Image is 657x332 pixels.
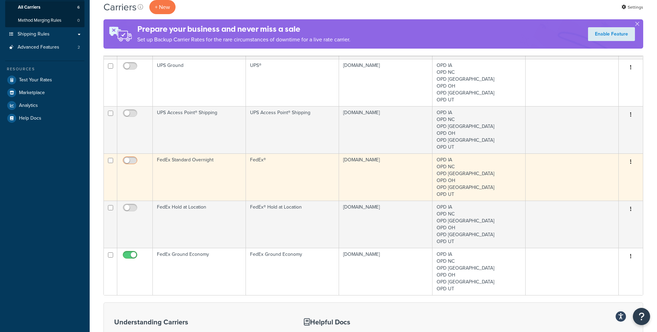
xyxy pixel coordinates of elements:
[588,27,635,41] a: Enable Feature
[432,59,526,106] td: OPD IA OPD NC OPD [GEOGRAPHIC_DATA] OPD OH OPD [GEOGRAPHIC_DATA] OPD UT
[5,74,84,86] a: Test Your Rates
[339,248,432,295] td: [DOMAIN_NAME]
[78,44,80,50] span: 2
[246,153,339,201] td: FedEx®
[304,318,394,326] h3: Helpful Docs
[153,248,246,295] td: FedEx Ground Economy
[432,153,526,201] td: OPD IA OPD NC OPD [GEOGRAPHIC_DATA] OPD OH OPD [GEOGRAPHIC_DATA] OPD UT
[19,115,41,121] span: Help Docs
[153,106,246,153] td: UPS Access Point® Shipping
[153,153,246,201] td: FedEx Standard Overnight
[18,4,40,10] span: All Carriers
[5,87,84,99] a: Marketplace
[5,14,84,27] a: Method Merging Rules 0
[339,59,432,106] td: [DOMAIN_NAME]
[19,90,45,96] span: Marketplace
[339,201,432,248] td: [DOMAIN_NAME]
[5,1,84,14] li: All Carriers
[5,28,84,41] a: Shipping Rules
[19,77,52,83] span: Test Your Rates
[137,23,350,35] h4: Prepare your business and never miss a sale
[432,106,526,153] td: OPD IA OPD NC OPD [GEOGRAPHIC_DATA] OPD OH OPD [GEOGRAPHIC_DATA] OPD UT
[18,18,61,23] span: Method Merging Rules
[432,201,526,248] td: OPD IA OPD NC OPD [GEOGRAPHIC_DATA] OPD OH OPD [GEOGRAPHIC_DATA] OPD UT
[339,106,432,153] td: [DOMAIN_NAME]
[19,103,38,109] span: Analytics
[18,31,50,37] span: Shipping Rules
[246,201,339,248] td: FedEx® Hold at Location
[339,153,432,201] td: [DOMAIN_NAME]
[432,248,526,295] td: OPD IA OPD NC OPD [GEOGRAPHIC_DATA] OPD OH OPD [GEOGRAPHIC_DATA] OPD UT
[103,0,137,14] h1: Carriers
[77,4,80,10] span: 6
[5,14,84,27] li: Method Merging Rules
[621,2,643,12] a: Settings
[18,44,59,50] span: Advanced Features
[114,318,287,326] h3: Understanding Carriers
[633,308,650,325] button: Open Resource Center
[5,1,84,14] a: All Carriers 6
[5,41,84,54] li: Advanced Features
[5,99,84,112] a: Analytics
[137,35,350,44] p: Set up Backup Carrier Rates for the rare circumstances of downtime for a live rate carrier.
[103,19,137,49] img: ad-rules-rateshop-fe6ec290ccb7230408bd80ed9643f0289d75e0ffd9eb532fc0e269fcd187b520.png
[246,106,339,153] td: UPS Access Point® Shipping
[5,66,84,72] div: Resources
[246,59,339,106] td: UPS®
[153,59,246,106] td: UPS Ground
[5,41,84,54] a: Advanced Features 2
[5,112,84,124] a: Help Docs
[153,201,246,248] td: FedEx Hold at Location
[246,248,339,295] td: FedEx Ground Economy
[77,18,80,23] span: 0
